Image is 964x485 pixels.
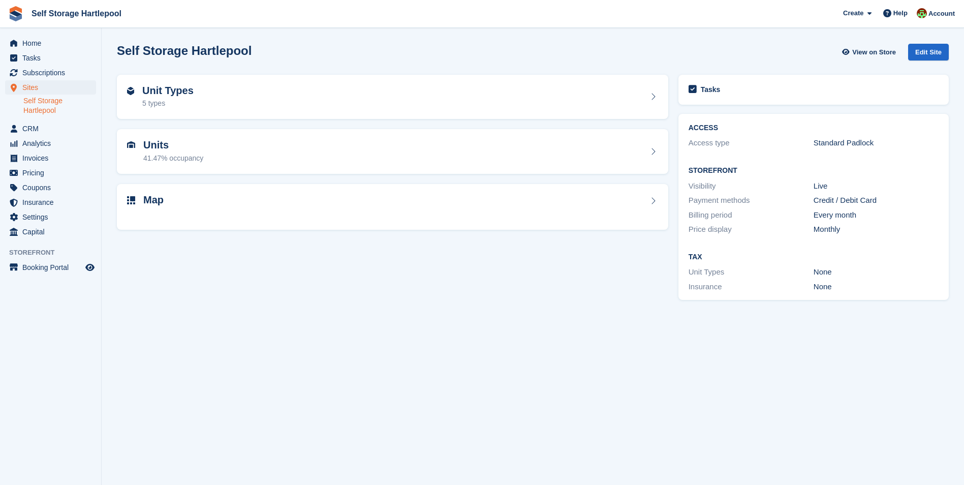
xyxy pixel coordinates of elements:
a: menu [5,122,96,136]
a: menu [5,180,96,195]
a: Edit Site [908,44,949,65]
span: Pricing [22,166,83,180]
div: Credit / Debit Card [814,195,939,206]
a: Self Storage Hartlepool [27,5,126,22]
a: menu [5,151,96,165]
a: menu [5,51,96,65]
span: Sites [22,80,83,95]
div: Edit Site [908,44,949,60]
span: Settings [22,210,83,224]
h2: Map [143,194,164,206]
img: unit-type-icn-2b2737a686de81e16bb02015468b77c625bbabd49415b5ef34ead5e3b44a266d.svg [127,87,134,95]
span: View on Store [852,47,896,57]
div: Insurance [689,281,814,293]
a: View on Store [841,44,900,60]
span: Subscriptions [22,66,83,80]
span: Booking Portal [22,260,83,275]
span: CRM [22,122,83,136]
h2: Tax [689,253,939,261]
a: menu [5,195,96,209]
h2: ACCESS [689,124,939,132]
div: None [814,281,939,293]
span: Capital [22,225,83,239]
span: Coupons [22,180,83,195]
span: Storefront [9,248,101,258]
div: Live [814,180,939,192]
h2: Self Storage Hartlepool [117,44,252,57]
span: Analytics [22,136,83,150]
a: Self Storage Hartlepool [23,96,96,115]
h2: Tasks [701,85,721,94]
span: Home [22,36,83,50]
a: menu [5,136,96,150]
a: Preview store [84,261,96,274]
div: Price display [689,224,814,235]
img: unit-icn-7be61d7bf1b0ce9d3e12c5938cc71ed9869f7b940bace4675aadf7bd6d80202e.svg [127,141,135,148]
div: Every month [814,209,939,221]
div: Payment methods [689,195,814,206]
a: menu [5,260,96,275]
div: Billing period [689,209,814,221]
img: stora-icon-8386f47178a22dfd0bd8f6a31ec36ba5ce8667c1dd55bd0f319d3a0aa187defe.svg [8,6,23,21]
a: menu [5,166,96,180]
h2: Storefront [689,167,939,175]
a: menu [5,66,96,80]
h2: Unit Types [142,85,194,97]
span: Account [928,9,955,19]
div: Unit Types [689,266,814,278]
div: 5 types [142,98,194,109]
div: Visibility [689,180,814,192]
span: Tasks [22,51,83,65]
span: Help [893,8,908,18]
div: 41.47% occupancy [143,153,203,164]
span: Insurance [22,195,83,209]
div: Access type [689,137,814,149]
a: menu [5,36,96,50]
img: map-icn-33ee37083ee616e46c38cad1a60f524a97daa1e2b2c8c0bc3eb3415660979fc1.svg [127,196,135,204]
a: menu [5,80,96,95]
img: Woods Removals [917,8,927,18]
a: menu [5,225,96,239]
div: Monthly [814,224,939,235]
div: None [814,266,939,278]
h2: Units [143,139,203,151]
span: Invoices [22,151,83,165]
a: Units 41.47% occupancy [117,129,668,174]
div: Standard Padlock [814,137,939,149]
span: Create [843,8,863,18]
a: menu [5,210,96,224]
a: Unit Types 5 types [117,75,668,119]
a: Map [117,184,668,230]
